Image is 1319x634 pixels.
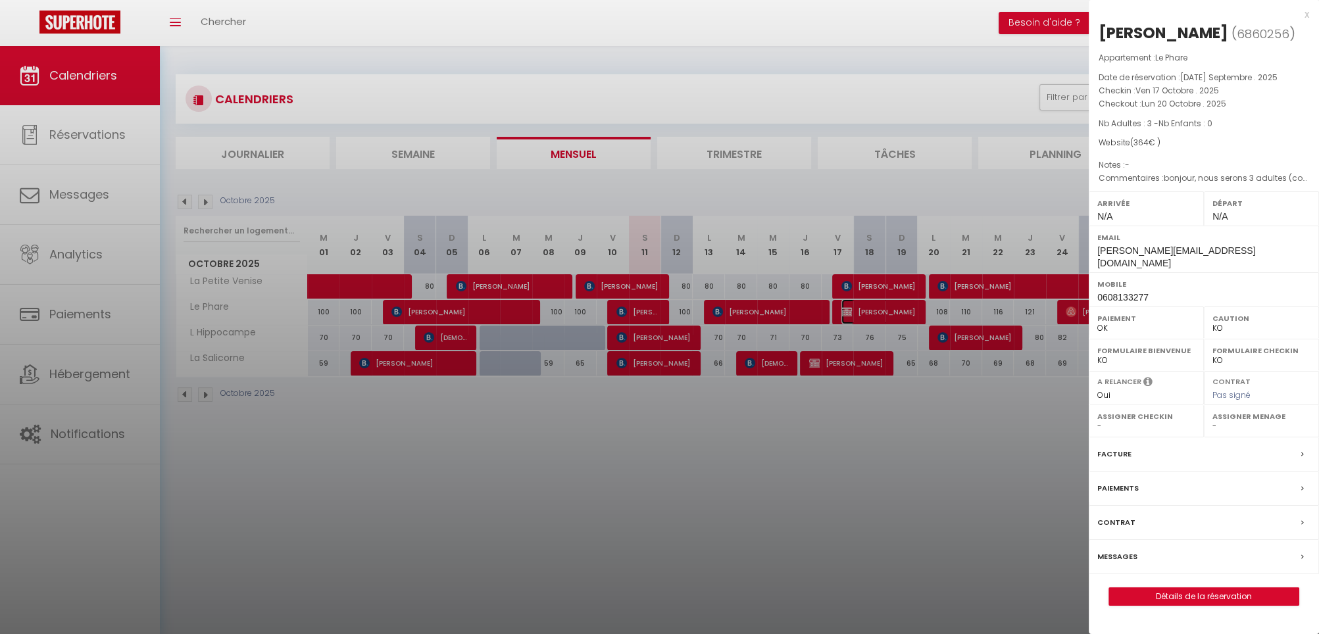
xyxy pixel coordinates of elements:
[1097,245,1255,268] span: [PERSON_NAME][EMAIL_ADDRESS][DOMAIN_NAME]
[1109,588,1299,605] a: Détails de la réservation
[1212,312,1310,325] label: Caution
[1097,312,1195,325] label: Paiement
[1180,72,1278,83] span: [DATE] Septembre . 2025
[1232,24,1295,43] span: ( )
[1141,98,1226,109] span: Lun 20 Octobre . 2025
[1097,516,1135,529] label: Contrat
[1108,587,1299,606] button: Détails de la réservation
[1130,137,1160,148] span: ( € )
[1158,118,1212,129] span: Nb Enfants : 0
[1099,137,1309,149] div: Website
[1097,197,1195,210] label: Arrivée
[1099,97,1309,110] p: Checkout :
[1099,158,1309,172] p: Notes :
[1089,7,1309,22] div: x
[1099,71,1309,84] p: Date de réservation :
[1099,172,1309,185] p: Commentaires :
[1099,84,1309,97] p: Checkin :
[1097,292,1149,303] span: 0608133277
[1097,344,1195,357] label: Formulaire Bienvenue
[1125,159,1130,170] span: -
[1155,52,1187,63] span: Le Phare
[1099,22,1228,43] div: [PERSON_NAME]
[1097,231,1310,244] label: Email
[1143,376,1153,391] i: Sélectionner OUI si vous souhaiter envoyer les séquences de messages post-checkout
[1097,211,1112,222] span: N/A
[1097,550,1137,564] label: Messages
[1099,118,1212,129] span: Nb Adultes : 3 -
[1135,85,1219,96] span: Ven 17 Octobre . 2025
[1237,26,1289,42] span: 6860256
[1212,376,1251,385] label: Contrat
[1097,410,1195,423] label: Assigner Checkin
[1097,278,1310,291] label: Mobile
[1212,211,1228,222] span: N/A
[1097,376,1141,387] label: A relancer
[1097,447,1132,461] label: Facture
[1212,344,1310,357] label: Formulaire Checkin
[1097,481,1139,495] label: Paiements
[1099,51,1309,64] p: Appartement :
[1212,410,1310,423] label: Assigner Menage
[1212,197,1310,210] label: Départ
[1212,389,1251,401] span: Pas signé
[1133,137,1149,148] span: 364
